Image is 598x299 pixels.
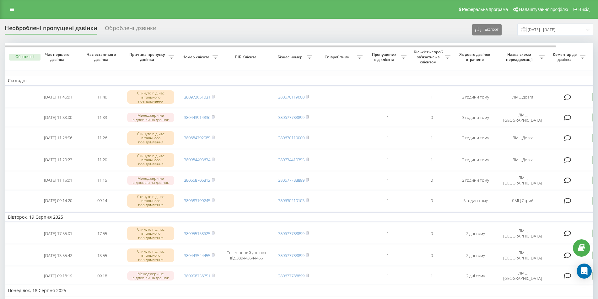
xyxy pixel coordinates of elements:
[413,50,445,64] span: Кількість спроб зв'язатись з клієнтом
[498,128,548,148] td: ЛМЦ Довга
[498,190,548,211] td: ЛМЦ Стрий
[410,150,454,170] td: 1
[410,190,454,211] td: 0
[127,153,174,167] div: Скинуто під час вітального повідомлення
[127,90,174,104] div: Скинуто під час вітального повідомлення
[36,109,80,126] td: [DATE] 11:33:00
[369,52,401,62] span: Пропущених від клієнта
[462,7,508,12] span: Реферальна програма
[366,172,410,189] td: 1
[278,253,304,258] a: 380677788899
[278,273,304,279] a: 380677788899
[278,177,304,183] a: 380677788899
[454,223,498,244] td: 2 дні тому
[319,55,357,60] span: Співробітник
[579,7,590,12] span: Вихід
[278,157,304,163] a: 380734410355
[498,223,548,244] td: ЛМЦ [GEOGRAPHIC_DATA]
[366,109,410,126] td: 1
[278,94,304,100] a: 380670119000
[80,172,124,189] td: 11:15
[454,128,498,148] td: 3 години тому
[184,115,210,120] a: 380443914836
[454,87,498,108] td: 3 години тому
[127,271,174,280] div: Менеджери не відповіли на дзвінок
[366,267,410,285] td: 1
[184,273,210,279] a: 380958736751
[278,135,304,141] a: 380670119000
[184,198,210,203] a: 380683190245
[36,172,80,189] td: [DATE] 11:15:01
[498,245,548,266] td: ЛМЦ [GEOGRAPHIC_DATA]
[36,190,80,211] td: [DATE] 09:14:20
[184,177,210,183] a: 380668706812
[501,52,539,62] span: Назва схеми переадресації
[278,115,304,120] a: 380677788899
[519,7,568,12] span: Налаштування профілю
[498,172,548,189] td: ЛМЦ [GEOGRAPHIC_DATA]
[80,245,124,266] td: 13:55
[410,172,454,189] td: 0
[498,267,548,285] td: ЛМЦ [GEOGRAPHIC_DATA]
[127,113,174,122] div: Менеджери не відповіли на дзвінок
[127,194,174,208] div: Скинуто під час вітального повідомлення
[577,264,592,279] div: Open Intercom Messenger
[85,52,119,62] span: Час останнього дзвінка
[184,94,210,100] a: 380972651031
[410,87,454,108] td: 1
[80,87,124,108] td: 11:46
[410,223,454,244] td: 0
[410,267,454,285] td: 1
[127,176,174,185] div: Менеджери не відповіли на дзвінок
[127,131,174,145] div: Скинуто під час вітального повідомлення
[366,150,410,170] td: 1
[80,128,124,148] td: 11:26
[80,267,124,285] td: 09:18
[551,52,580,62] span: Коментар до дзвінка
[498,87,548,108] td: ЛМЦ Довга
[80,190,124,211] td: 09:14
[366,87,410,108] td: 1
[278,231,304,236] a: 380677788899
[366,245,410,266] td: 1
[410,128,454,148] td: 1
[366,190,410,211] td: 1
[227,55,266,60] span: ПІБ Клієнта
[127,248,174,262] div: Скинуто під час вітального повідомлення
[41,52,75,62] span: Час першого дзвінка
[454,190,498,211] td: 5 годин тому
[184,135,210,141] a: 380684792585
[184,231,210,236] a: 380955158625
[454,267,498,285] td: 2 дні тому
[36,267,80,285] td: [DATE] 09:18:19
[80,150,124,170] td: 11:20
[5,25,97,35] div: Необроблені пропущені дзвінки
[105,25,156,35] div: Оброблені дзвінки
[127,52,169,62] span: Причина пропуску дзвінка
[36,87,80,108] td: [DATE] 11:46:01
[275,55,307,60] span: Бізнес номер
[498,109,548,126] td: ЛМЦ [GEOGRAPHIC_DATA]
[80,109,124,126] td: 11:33
[36,245,80,266] td: [DATE] 13:55:42
[9,54,40,61] button: Обрати всі
[454,109,498,126] td: 3 години тому
[278,198,304,203] a: 380630210103
[36,150,80,170] td: [DATE] 11:20:27
[36,223,80,244] td: [DATE] 17:55:01
[184,157,210,163] a: 380984493634
[454,150,498,170] td: 3 години тому
[459,52,493,62] span: Як довго дзвінок втрачено
[221,245,272,266] td: Телефонний дзвінок від 380443544455
[498,150,548,170] td: ЛМЦ Довга
[472,24,502,35] button: Експорт
[366,223,410,244] td: 1
[127,227,174,240] div: Скинуто під час вітального повідомлення
[454,172,498,189] td: 3 години тому
[410,109,454,126] td: 0
[366,128,410,148] td: 1
[184,253,210,258] a: 380443544455
[410,245,454,266] td: 0
[180,55,213,60] span: Номер клієнта
[454,245,498,266] td: 2 дні тому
